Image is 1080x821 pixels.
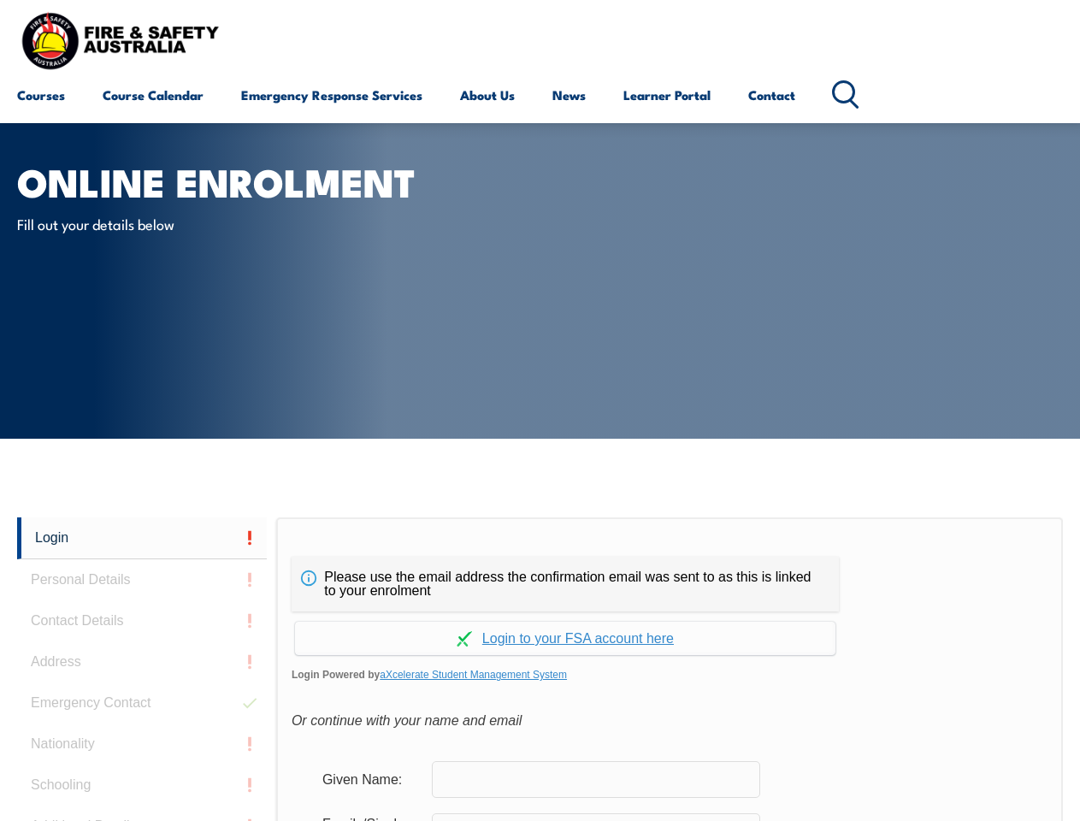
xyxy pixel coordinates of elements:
div: Given Name: [309,763,432,795]
a: About Us [460,74,515,115]
a: Login [17,517,267,559]
a: Learner Portal [623,74,711,115]
a: Emergency Response Services [241,74,422,115]
h1: Online Enrolment [17,164,440,198]
span: Login Powered by [292,662,1048,688]
a: Courses [17,74,65,115]
a: News [552,74,586,115]
img: Log in withaxcelerate [457,631,472,647]
div: Or continue with your name and email [292,708,1048,734]
a: aXcelerate Student Management System [380,669,567,681]
div: Please use the email address the confirmation email was sent to as this is linked to your enrolment [292,557,839,611]
p: Fill out your details below [17,214,329,233]
a: Contact [748,74,795,115]
a: Course Calendar [103,74,204,115]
